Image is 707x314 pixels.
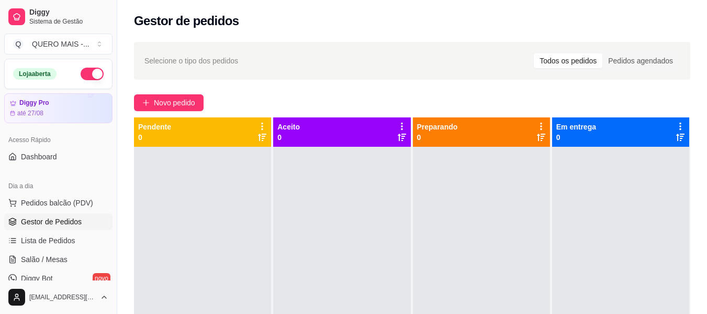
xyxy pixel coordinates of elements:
p: Aceito [277,122,300,132]
div: Todos os pedidos [534,53,602,68]
span: Diggy [29,8,108,17]
span: plus [142,99,150,106]
p: 0 [277,132,300,143]
p: 0 [556,132,596,143]
p: Preparando [417,122,458,132]
span: Gestor de Pedidos [21,216,82,227]
h2: Gestor de pedidos [134,13,239,29]
div: Acesso Rápido [4,132,113,148]
span: Salão / Mesas [21,254,68,265]
span: Lista de Pedidos [21,235,75,246]
a: DiggySistema de Gestão [4,4,113,29]
span: [EMAIL_ADDRESS][DOMAIN_NAME] [29,293,96,301]
a: Gestor de Pedidos [4,213,113,230]
p: Em entrega [556,122,596,132]
a: Dashboard [4,148,113,165]
span: Selecione o tipo dos pedidos [144,55,238,67]
div: Dia a dia [4,178,113,194]
a: Salão / Mesas [4,251,113,268]
button: Pedidos balcão (PDV) [4,194,113,211]
p: 0 [417,132,458,143]
div: Loja aberta [13,68,57,80]
button: Novo pedido [134,94,204,111]
button: Select a team [4,34,113,55]
span: Q [13,39,24,49]
span: Novo pedido [154,97,195,109]
a: Diggy Proaté 27/08 [4,93,113,123]
button: Alterar Status [81,68,104,80]
span: Dashboard [21,151,57,162]
span: Pedidos balcão (PDV) [21,198,93,208]
a: Lista de Pedidos [4,232,113,249]
a: Diggy Botnovo [4,270,113,287]
article: até 27/08 [17,109,43,117]
div: Pedidos agendados [602,53,679,68]
article: Diggy Pro [19,99,49,107]
p: 0 [138,132,171,143]
span: Diggy Bot [21,273,53,284]
button: [EMAIL_ADDRESS][DOMAIN_NAME] [4,285,113,310]
div: QUERO MAIS - ... [32,39,89,49]
p: Pendente [138,122,171,132]
span: Sistema de Gestão [29,17,108,26]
